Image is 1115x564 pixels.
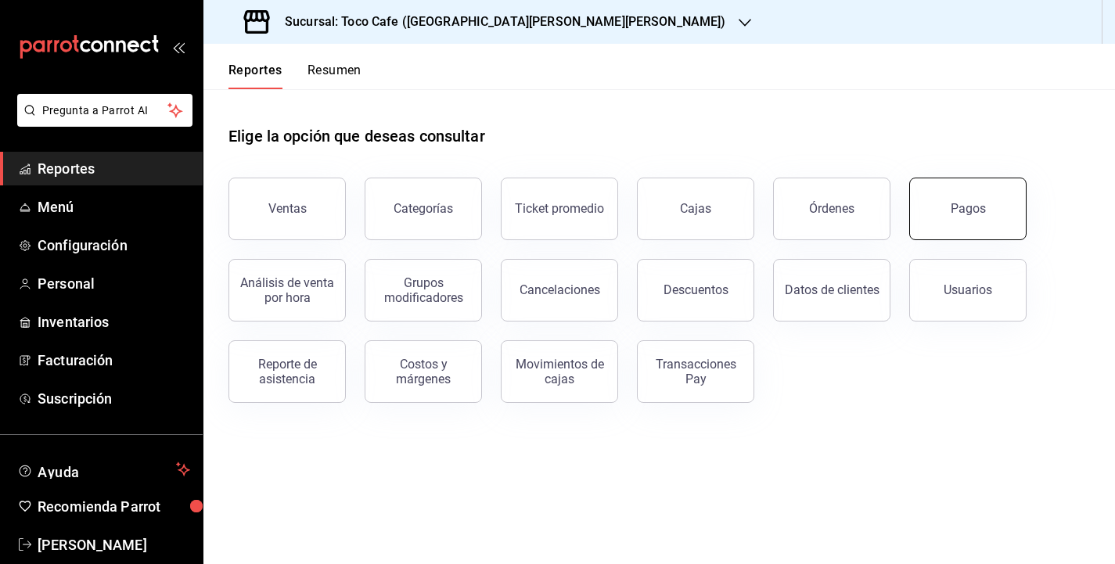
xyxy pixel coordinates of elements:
[773,259,890,322] button: Datos de clientes
[909,259,1027,322] button: Usuarios
[511,357,608,386] div: Movimientos de cajas
[268,201,307,216] div: Ventas
[38,235,190,256] span: Configuración
[365,340,482,403] button: Costos y márgenes
[680,201,711,216] div: Cajas
[647,357,744,386] div: Transacciones Pay
[951,201,986,216] div: Pagos
[228,124,485,148] h1: Elige la opción que deseas consultar
[172,41,185,53] button: open_drawer_menu
[944,282,992,297] div: Usuarios
[501,259,618,322] button: Cancelaciones
[228,340,346,403] button: Reporte de asistencia
[785,282,879,297] div: Datos de clientes
[773,178,890,240] button: Órdenes
[909,178,1027,240] button: Pagos
[38,534,190,555] span: [PERSON_NAME]
[515,201,604,216] div: Ticket promedio
[38,496,190,517] span: Recomienda Parrot
[375,357,472,386] div: Costos y márgenes
[501,340,618,403] button: Movimientos de cajas
[375,275,472,305] div: Grupos modificadores
[228,63,282,89] button: Reportes
[239,275,336,305] div: Análisis de venta por hora
[38,158,190,179] span: Reportes
[365,178,482,240] button: Categorías
[38,311,190,332] span: Inventarios
[239,357,336,386] div: Reporte de asistencia
[38,196,190,217] span: Menú
[394,201,453,216] div: Categorías
[38,350,190,371] span: Facturación
[365,259,482,322] button: Grupos modificadores
[38,460,170,479] span: Ayuda
[637,178,754,240] button: Cajas
[228,259,346,322] button: Análisis de venta por hora
[228,178,346,240] button: Ventas
[501,178,618,240] button: Ticket promedio
[38,388,190,409] span: Suscripción
[228,63,361,89] div: navigation tabs
[308,63,361,89] button: Resumen
[637,340,754,403] button: Transacciones Pay
[664,282,728,297] div: Descuentos
[520,282,600,297] div: Cancelaciones
[17,94,192,127] button: Pregunta a Parrot AI
[637,259,754,322] button: Descuentos
[272,13,726,31] h3: Sucursal: Toco Cafe ([GEOGRAPHIC_DATA][PERSON_NAME][PERSON_NAME])
[38,273,190,294] span: Personal
[11,113,192,130] a: Pregunta a Parrot AI
[809,201,854,216] div: Órdenes
[42,102,168,119] span: Pregunta a Parrot AI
